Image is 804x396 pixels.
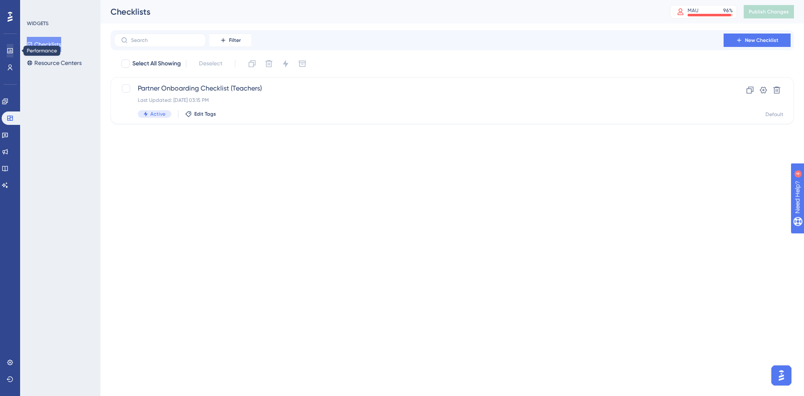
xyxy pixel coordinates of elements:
[199,59,222,69] span: Deselect
[724,34,791,47] button: New Checklist
[27,20,49,27] div: WIDGETS
[138,83,700,93] span: Partner Onboarding Checklist (Teachers)
[111,6,649,18] div: Checklists
[194,111,216,117] span: Edit Tags
[27,55,82,70] button: Resource Centers
[27,37,61,52] button: Checklists
[749,8,789,15] span: Publish Changes
[745,37,778,44] span: New Checklist
[723,7,733,14] div: 96 %
[185,111,216,117] button: Edit Tags
[131,37,199,43] input: Search
[58,4,61,11] div: 4
[138,97,700,104] div: Last Updated: [DATE] 03:15 PM
[209,34,251,47] button: Filter
[229,37,241,44] span: Filter
[20,2,52,12] span: Need Help?
[769,363,794,388] iframe: UserGuiding AI Assistant Launcher
[150,111,165,117] span: Active
[744,5,794,18] button: Publish Changes
[765,111,783,118] div: Default
[132,59,181,69] span: Select All Showing
[191,56,230,71] button: Deselect
[688,7,698,14] div: MAU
